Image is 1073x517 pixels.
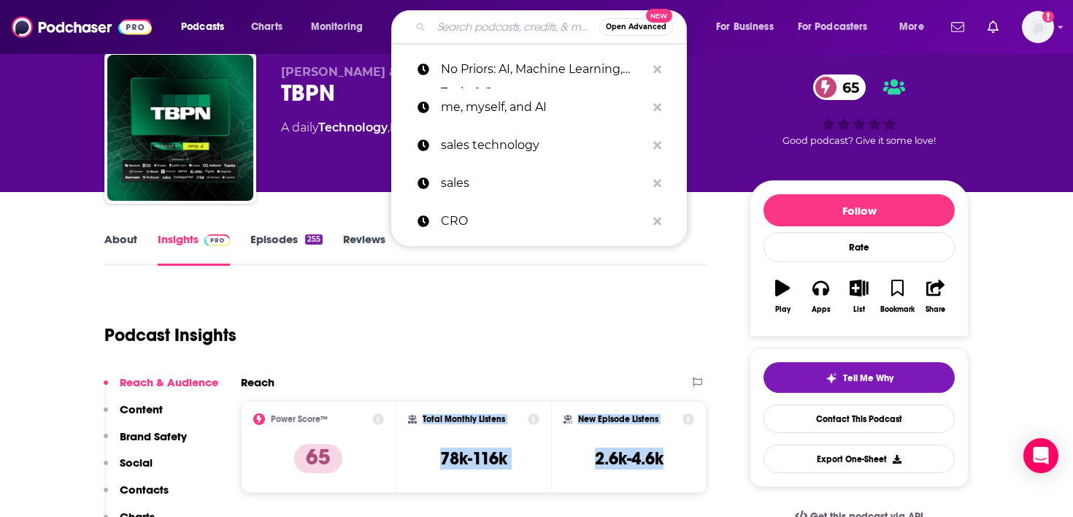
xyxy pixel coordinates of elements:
[104,483,169,510] button: Contacts
[281,119,595,137] div: A daily podcast
[813,74,866,100] a: 65
[441,126,646,164] p: sales technology
[107,55,253,201] img: TBPN
[405,10,701,44] div: Search podcasts, credits, & more...
[441,202,646,240] p: CRO
[242,15,291,39] a: Charts
[764,445,955,473] button: Export One-Sheet
[104,324,236,346] h1: Podcast Insights
[120,429,187,443] p: Brand Safety
[764,362,955,393] button: tell me why sparkleTell Me Why
[1042,11,1054,23] svg: Add a profile image
[391,88,687,126] a: me, myself, and AI
[782,135,936,146] span: Good podcast? Give it some love!
[889,15,942,39] button: open menu
[853,305,865,314] div: List
[798,17,868,37] span: For Podcasters
[764,405,955,433] a: Contact This Podcast
[343,232,385,266] a: Reviews
[982,15,1004,39] a: Show notifications dropdown
[917,270,955,323] button: Share
[764,270,801,323] button: Play
[251,17,282,37] span: Charts
[578,414,658,424] h2: New Episode Listens
[441,88,646,126] p: me, myself, and AI
[801,270,839,323] button: Apps
[431,15,599,39] input: Search podcasts, credits, & more...
[750,65,969,156] div: 65Good podcast? Give it some love!
[391,50,687,88] a: No Priors: AI, Machine Learning, Tech, & Startups
[104,232,137,266] a: About
[945,15,970,39] a: Show notifications dropdown
[1022,11,1054,43] button: Show profile menu
[826,372,837,384] img: tell me why sparkle
[171,15,243,39] button: open menu
[104,429,187,456] button: Brand Safety
[120,456,153,470] p: Social
[104,402,163,429] button: Content
[764,194,955,226] button: Follow
[595,448,664,470] h3: 2.6k-4.6k
[120,483,169,497] p: Contacts
[716,17,774,37] span: For Business
[241,375,274,389] h2: Reach
[388,120,390,134] span: ,
[441,50,646,88] p: No Priors: AI, Machine Learning, Tech, & Startups
[1023,438,1058,473] div: Open Intercom Messenger
[646,9,672,23] span: New
[406,232,444,266] a: Credits
[12,13,152,41] img: Podchaser - Follow, Share and Rate Podcasts
[706,15,792,39] button: open menu
[104,375,218,402] button: Reach & Audience
[606,23,666,31] span: Open Advanced
[423,414,505,424] h2: Total Monthly Listens
[464,232,501,266] a: Lists1
[250,232,323,266] a: Episodes255
[1022,11,1054,43] img: User Profile
[788,15,889,39] button: open menu
[522,232,558,266] a: Similar
[775,305,791,314] div: Play
[391,126,687,164] a: sales technology
[158,232,230,266] a: InsightsPodchaser Pro
[391,202,687,240] a: CRO
[390,120,443,134] a: Business
[271,414,328,424] h2: Power Score™
[840,270,878,323] button: List
[311,17,363,37] span: Monitoring
[878,270,916,323] button: Bookmark
[880,305,915,314] div: Bookmark
[318,120,388,134] a: Technology
[120,375,218,389] p: Reach & Audience
[301,15,382,39] button: open menu
[305,234,323,245] div: 255
[764,232,955,262] div: Rate
[104,456,153,483] button: Social
[281,65,506,79] span: [PERSON_NAME] & [PERSON_NAME]
[204,234,230,246] img: Podchaser Pro
[812,305,831,314] div: Apps
[828,74,866,100] span: 65
[843,372,893,384] span: Tell Me Why
[1022,11,1054,43] span: Logged in as danikarchmer
[120,402,163,416] p: Content
[599,18,673,36] button: Open AdvancedNew
[294,444,342,473] p: 65
[440,448,507,470] h3: 78k-116k
[441,164,646,202] p: sales
[899,17,924,37] span: More
[926,305,945,314] div: Share
[181,17,224,37] span: Podcasts
[391,164,687,202] a: sales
